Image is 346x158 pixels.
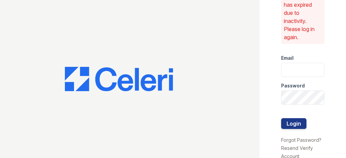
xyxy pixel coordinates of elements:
button: Login [281,118,306,129]
img: CE_Logo_Blue-a8612792a0a2168367f1c8372b55b34899dd931a85d93a1a3d3e32e68fde9ad4.png [65,67,173,91]
a: Forgot Password? [281,137,321,143]
label: Email [281,55,294,61]
label: Password [281,82,305,89]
